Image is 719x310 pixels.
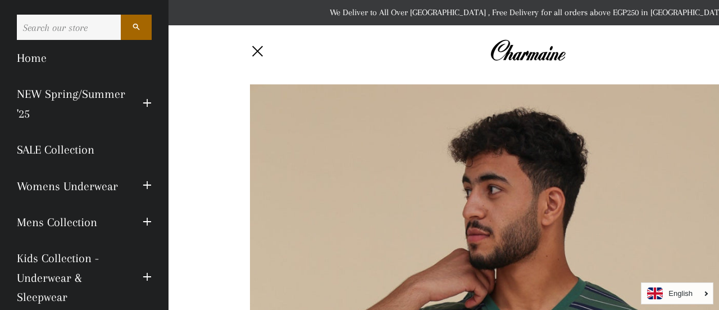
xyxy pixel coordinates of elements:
a: Mens Collection [8,204,134,240]
a: Home [8,40,160,76]
a: NEW Spring/Summer '25 [8,76,134,132]
a: Womens Underwear [8,168,134,204]
i: English [668,290,693,297]
a: English [647,287,707,299]
input: Search our store [17,15,121,40]
img: Charmaine Egypt [490,38,566,63]
a: SALE Collection [8,132,160,168]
